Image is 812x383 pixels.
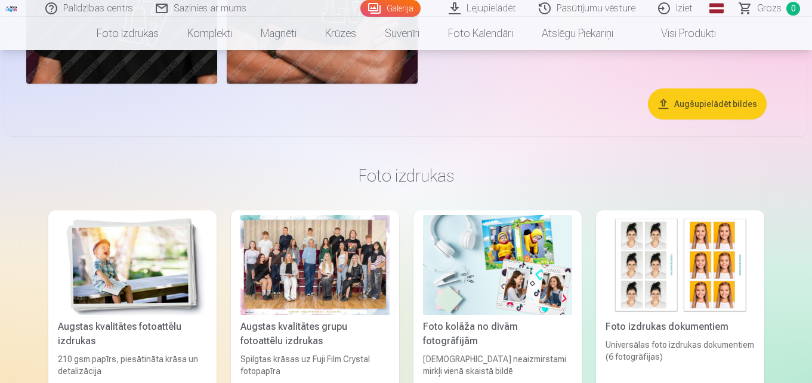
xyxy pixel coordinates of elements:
[601,320,759,334] div: Foto izdrukas dokumentiem
[423,215,572,315] img: Foto kolāža no divām fotogrāfijām
[371,17,434,50] a: Suvenīri
[601,339,759,377] div: Universālas foto izdrukas dokumentiem (6 fotogrāfijas)
[58,165,755,186] h3: Foto izdrukas
[757,1,782,16] span: Grozs
[5,5,18,12] img: /fa1
[236,353,394,377] div: Spilgtas krāsas uz Fuji Film Crystal fotopapīra
[606,215,755,315] img: Foto izdrukas dokumentiem
[246,17,311,50] a: Magnēti
[786,2,800,16] span: 0
[236,320,394,348] div: Augstas kvalitātes grupu fotoattēlu izdrukas
[53,320,212,348] div: Augstas kvalitātes fotoattēlu izdrukas
[53,353,212,377] div: 210 gsm papīrs, piesātināta krāsa un detalizācija
[527,17,628,50] a: Atslēgu piekariņi
[418,320,577,348] div: Foto kolāža no divām fotogrāfijām
[648,88,767,120] button: Augšupielādēt bildes
[82,17,173,50] a: Foto izdrukas
[311,17,371,50] a: Krūzes
[173,17,246,50] a: Komplekti
[418,353,577,377] div: [DEMOGRAPHIC_DATA] neaizmirstami mirkļi vienā skaistā bildē
[434,17,527,50] a: Foto kalendāri
[58,215,207,315] img: Augstas kvalitātes fotoattēlu izdrukas
[628,17,730,50] a: Visi produkti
